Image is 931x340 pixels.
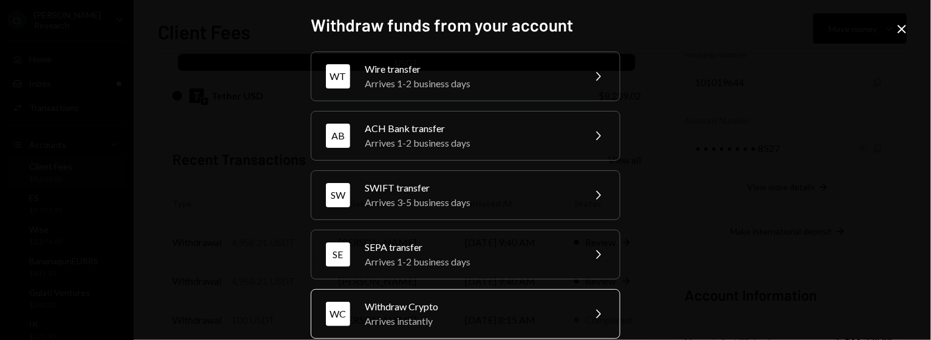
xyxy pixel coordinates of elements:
h2: Withdraw funds from your account [311,13,620,37]
button: ABACH Bank transferArrives 1-2 business days [311,111,620,161]
div: Arrives 1-2 business days [365,255,576,269]
div: Arrives 1-2 business days [365,76,576,91]
button: WTWire transferArrives 1-2 business days [311,52,620,101]
div: WC [326,302,350,326]
button: SWSWIFT transferArrives 3-5 business days [311,170,620,220]
button: WCWithdraw CryptoArrives instantly [311,289,620,339]
div: Wire transfer [365,62,576,76]
button: SESEPA transferArrives 1-2 business days [311,230,620,279]
div: Withdraw Crypto [365,299,576,314]
div: Arrives 1-2 business days [365,136,576,150]
div: ACH Bank transfer [365,121,576,136]
div: Arrives 3-5 business days [365,195,576,210]
div: Arrives instantly [365,314,576,328]
div: SWIFT transfer [365,181,576,195]
div: AB [326,124,350,148]
div: WT [326,64,350,88]
div: SE [326,242,350,267]
div: SW [326,183,350,207]
div: SEPA transfer [365,240,576,255]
